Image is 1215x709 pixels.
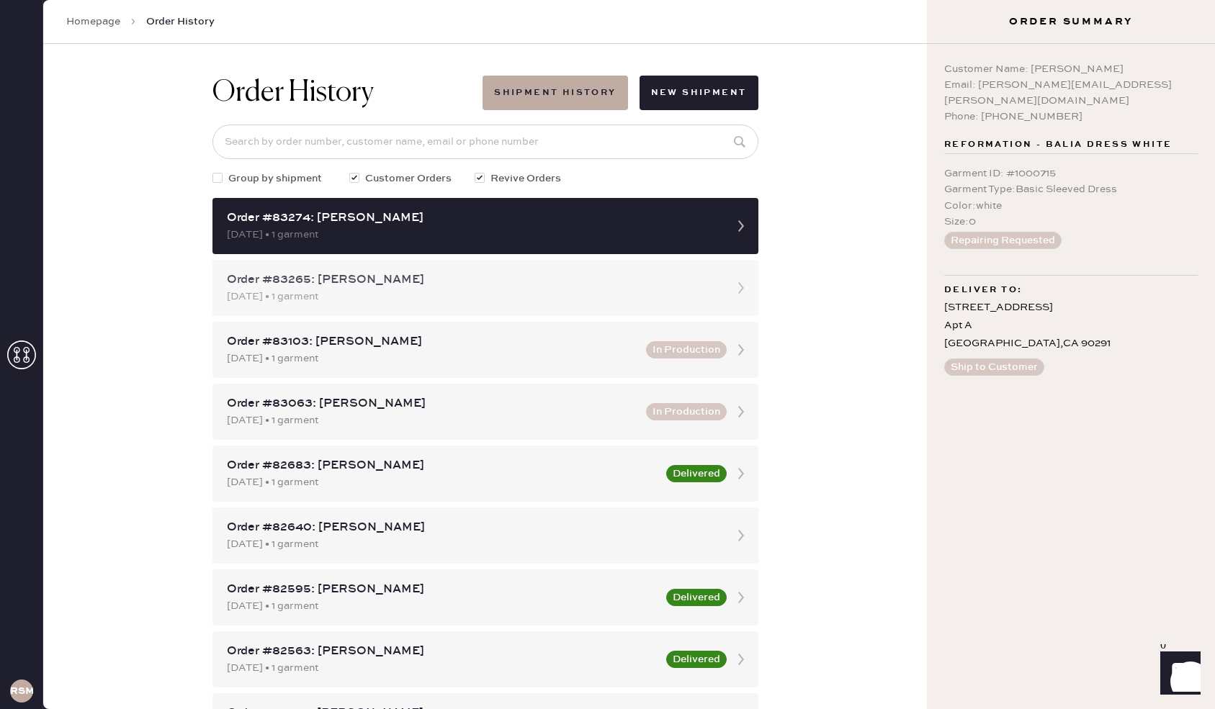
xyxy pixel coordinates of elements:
div: # 89363 [PERSON_NAME] [PERSON_NAME] [EMAIL_ADDRESS][DOMAIN_NAME] [46,485,1166,537]
div: [DATE] • 1 garment [227,351,637,366]
div: Color : white [944,198,1198,214]
button: Ship to Customer [944,358,1044,376]
div: [STREET_ADDRESS] Apt A [GEOGRAPHIC_DATA] , CA 90291 [944,299,1198,353]
div: Customer Name: [PERSON_NAME] [944,61,1198,77]
th: Description [228,559,1067,577]
div: [DATE] • 1 garment [227,412,637,428]
button: Delivered [666,589,727,606]
img: logo [585,648,628,691]
div: [DATE] • 1 garment [227,289,718,304]
div: # 89369 [PERSON_NAME] [PERSON_NAME] [PERSON_NAME][EMAIL_ADDRESS][PERSON_NAME][DOMAIN_NAME] [46,170,1166,222]
div: [DATE] • 1 garment [227,227,718,243]
div: Order #83274: [PERSON_NAME] [227,209,718,227]
span: Deliver to: [944,281,1022,299]
div: Order #83265: [PERSON_NAME] [227,271,718,289]
th: QTY [1067,559,1166,577]
a: Homepage [66,14,120,29]
button: In Production [646,341,727,358]
button: Delivered [666,465,727,482]
td: Pants - Reformation - Vida beige - Size: 2 [228,577,1067,596]
th: Description [178,243,1095,262]
button: Shipment History [483,76,627,110]
div: Order #82563: [PERSON_NAME] [227,643,658,660]
img: logo [585,333,628,376]
div: Phone: [PHONE_NUMBER] [944,109,1198,125]
div: [DATE] • 1 garment [227,660,658,676]
div: Customer information [46,153,1166,170]
span: Customer Orders [365,171,452,186]
div: Order #82595: [PERSON_NAME] [227,581,658,598]
div: Garment ID : # 1000715 [944,166,1198,181]
div: Size : 0 [944,214,1198,230]
button: New Shipment [640,76,758,110]
div: [DATE] • 1 garment [227,598,658,614]
span: Reformation - Balia dress white [944,136,1172,153]
button: Delivered [666,651,727,668]
img: Logo [553,284,660,296]
td: 1000705 [46,577,228,596]
td: 1 [1067,577,1166,596]
div: Order # 83265 [46,429,1166,446]
td: 1000715 [46,262,178,281]
div: Order # 83274 [46,114,1166,131]
div: Order #82683: [PERSON_NAME] [227,457,658,474]
h3: RSMA [10,686,33,696]
td: 1 [1094,262,1166,281]
div: Packing slip [46,96,1166,114]
div: Email: [PERSON_NAME][EMAIL_ADDRESS][PERSON_NAME][DOMAIN_NAME] [944,77,1198,109]
span: Group by shipment [228,171,322,186]
h1: Order History [212,76,374,110]
button: Repairing Requested [944,232,1062,249]
span: Revive Orders [490,171,561,186]
img: Logo [553,600,660,611]
button: In Production [646,403,727,420]
th: ID [46,243,178,262]
img: logo [585,17,628,60]
th: QTY [1094,243,1166,262]
div: Garment Type : Basic Sleeved Dress [944,181,1198,197]
div: Order #83103: [PERSON_NAME] [227,333,637,351]
div: [DATE] • 1 garment [227,474,658,490]
iframe: Front Chat [1147,644,1209,706]
div: [DATE] • 1 garment [227,536,718,552]
h3: Order Summary [927,14,1215,29]
td: Basic Sleeved Dress - Reformation - Balia dress white - Size: 0 [178,262,1095,281]
span: Order History [146,14,215,29]
div: Order #83063: [PERSON_NAME] [227,395,637,412]
div: Order #82640: [PERSON_NAME] [227,519,718,536]
input: Search by order number, customer name, email or phone number [212,125,758,159]
div: Customer information [46,468,1166,485]
th: ID [46,559,228,577]
div: Packing slip [46,412,1166,429]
